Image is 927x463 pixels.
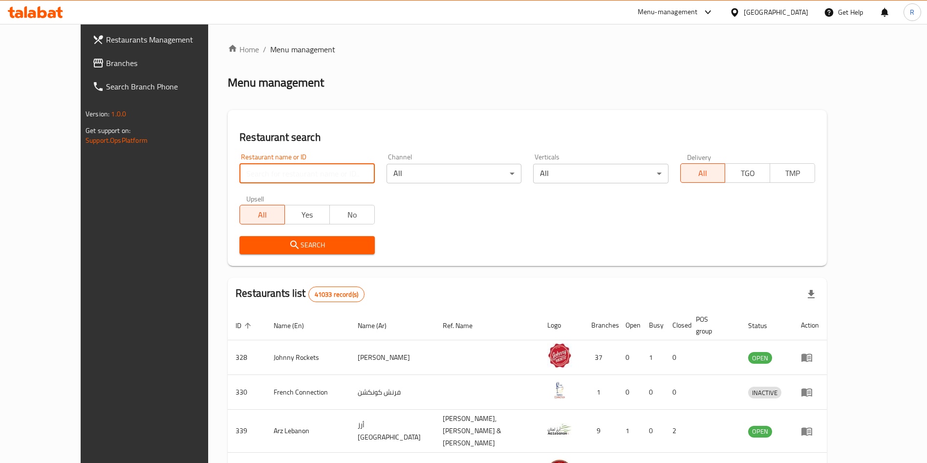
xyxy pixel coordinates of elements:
[618,310,641,340] th: Open
[334,208,371,222] span: No
[289,208,326,222] span: Yes
[685,166,722,180] span: All
[247,239,366,251] span: Search
[583,310,618,340] th: Branches
[539,310,583,340] th: Logo
[228,75,324,90] h2: Menu management
[748,353,772,364] span: OPEN
[443,320,485,331] span: Ref. Name
[350,375,435,410] td: فرنش كونكشن
[239,130,815,145] h2: Restaurant search
[236,286,365,302] h2: Restaurants list
[387,164,521,183] div: All
[228,44,827,55] nav: breadcrumb
[239,205,285,224] button: All
[748,320,780,331] span: Status
[547,378,572,402] img: French Connection
[111,108,126,120] span: 1.0.0
[618,375,641,410] td: 0
[266,375,350,410] td: French Connection
[641,340,665,375] td: 1
[774,166,811,180] span: TMP
[744,7,808,18] div: [GEOGRAPHIC_DATA]
[86,108,109,120] span: Version:
[618,410,641,453] td: 1
[665,310,688,340] th: Closed
[106,81,228,92] span: Search Branch Phone
[665,410,688,453] td: 2
[641,310,665,340] th: Busy
[680,163,726,183] button: All
[729,166,766,180] span: TGO
[665,340,688,375] td: 0
[793,310,827,340] th: Action
[801,425,819,437] div: Menu
[266,340,350,375] td: Johnny Rockets
[350,340,435,375] td: [PERSON_NAME]
[358,320,399,331] span: Name (Ar)
[641,375,665,410] td: 0
[284,205,330,224] button: Yes
[228,375,266,410] td: 330
[86,124,130,137] span: Get support on:
[725,163,770,183] button: TGO
[583,340,618,375] td: 37
[641,410,665,453] td: 0
[308,287,365,302] div: Total records count
[246,195,264,202] label: Upsell
[350,410,435,453] td: أرز [GEOGRAPHIC_DATA]
[239,164,374,183] input: Search for restaurant name or ID..
[770,163,815,183] button: TMP
[696,313,729,337] span: POS group
[85,28,236,51] a: Restaurants Management
[748,426,772,437] span: OPEN
[270,44,335,55] span: Menu management
[106,57,228,69] span: Branches
[85,51,236,75] a: Branches
[228,340,266,375] td: 328
[435,410,540,453] td: [PERSON_NAME],[PERSON_NAME] & [PERSON_NAME]
[748,387,781,398] span: INACTIVE
[583,410,618,453] td: 9
[618,340,641,375] td: 0
[687,154,711,160] label: Delivery
[329,205,375,224] button: No
[244,208,281,222] span: All
[106,34,228,45] span: Restaurants Management
[274,320,317,331] span: Name (En)
[583,375,618,410] td: 1
[801,352,819,363] div: Menu
[910,7,914,18] span: R
[665,375,688,410] td: 0
[86,134,148,147] a: Support.OpsPlatform
[533,164,668,183] div: All
[236,320,254,331] span: ID
[748,426,772,438] div: OPEN
[801,386,819,398] div: Menu
[263,44,266,55] li: /
[799,283,823,306] div: Export file
[638,6,698,18] div: Menu-management
[228,410,266,453] td: 339
[309,290,364,299] span: 41033 record(s)
[547,417,572,441] img: Arz Lebanon
[228,44,259,55] a: Home
[266,410,350,453] td: Arz Lebanon
[85,75,236,98] a: Search Branch Phone
[239,236,374,254] button: Search
[547,343,572,368] img: Johnny Rockets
